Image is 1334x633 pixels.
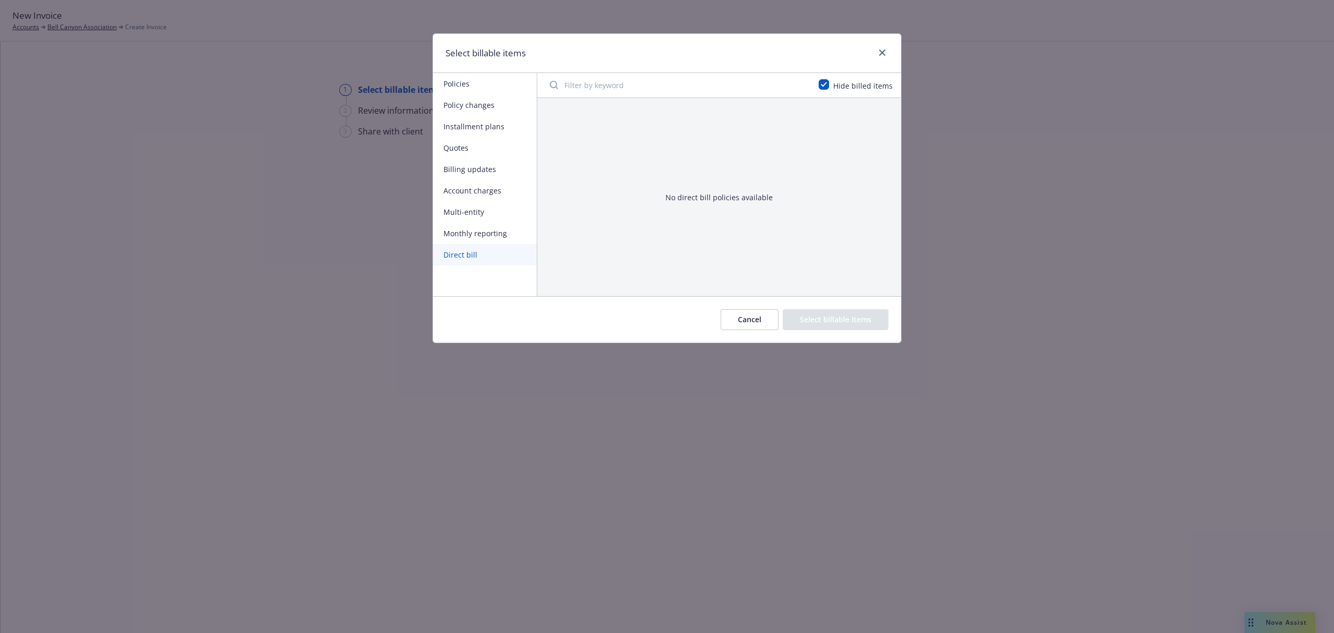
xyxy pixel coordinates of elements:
[544,75,812,95] input: Filter by keyword
[433,223,537,244] button: Monthly reporting
[433,159,537,180] button: Billing updates
[433,94,537,116] button: Policy changes
[433,180,537,201] button: Account charges
[433,201,537,223] button: Multi-entity
[665,192,773,203] div: No direct bill policies available
[433,73,537,94] button: Policies
[433,244,537,265] button: Direct bill
[433,116,537,137] button: Installment plans
[833,81,893,91] span: Hide billed items
[721,309,779,330] button: Cancel
[446,46,526,60] h1: Select billable items
[876,46,888,59] a: close
[433,137,537,159] button: Quotes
